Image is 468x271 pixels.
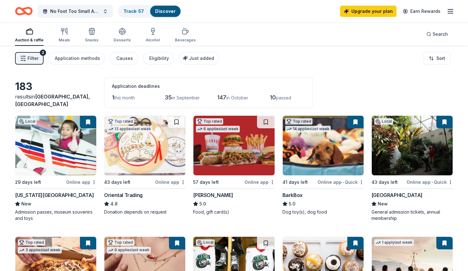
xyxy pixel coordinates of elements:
[85,25,98,46] button: Snacks
[112,94,114,101] span: 1
[113,25,131,46] button: Desserts
[113,38,131,43] div: Desserts
[110,52,138,65] button: Causes
[193,115,275,215] a: Image for Portillo'sTop rated6 applieslast week57 days leftOnline app[PERSON_NAME]5.0Food, gift c...
[118,5,181,18] button: Track· 57Discover
[124,8,144,14] a: Track· 57
[18,239,45,246] div: Top rated
[374,239,414,246] div: 1 apply last week
[107,126,152,132] div: 13 applies last week
[270,94,276,101] span: 10
[245,178,275,186] div: Online app
[49,52,105,65] button: Application methods
[55,55,100,62] div: Application methods
[282,191,302,199] div: BarkBox
[175,25,196,46] button: Beverages
[193,209,275,215] div: Food, gift card(s)
[66,178,97,186] div: Online app
[196,118,223,125] div: Top rated
[15,38,44,43] div: Auction & raffle
[172,95,200,100] span: in September
[50,8,100,15] span: No Foot Too Small Annual Gala
[282,209,364,215] div: Dog toy(s), dog food
[15,93,90,107] span: [GEOGRAPHIC_DATA], [GEOGRAPHIC_DATA]
[374,118,393,125] div: Local
[15,80,97,93] div: 183
[226,95,248,100] span: in October
[371,115,453,221] a: Image for Greater Des Moines Botanical GardensLocal43 days leftOnline app•Quick[GEOGRAPHIC_DATA]N...
[59,38,70,43] div: Meals
[15,115,97,221] a: Image for Iowa Children's MuseumLocal29 days leftOnline app[US_STATE][GEOGRAPHIC_DATA]NewAdmissio...
[38,5,113,18] button: No Foot Too Small Annual Gala
[193,178,219,186] div: 57 days left
[114,95,135,100] span: this month
[421,28,453,40] button: Search
[149,55,169,62] div: Eligibility
[175,38,196,43] div: Beverages
[15,209,97,221] div: Admission passes, museum souvenirs and toys
[59,25,70,46] button: Meals
[85,38,98,43] div: Snacks
[423,52,450,65] button: Sort
[18,118,37,125] div: Local
[104,115,186,215] a: Image for Oriental TradingTop rated13 applieslast week43 days leftOnline appOriental Trading4.8Do...
[196,239,215,246] div: Local
[432,180,433,185] span: •
[155,8,176,14] a: Discover
[40,50,46,56] div: 2
[104,191,143,199] div: Oriental Trading
[371,178,398,186] div: 43 days left
[104,116,185,175] img: Image for Oriental Trading
[104,209,186,215] div: Donation depends on request
[15,52,44,65] button: Filter2
[378,200,388,208] span: New
[107,247,151,253] div: 9 applies last week
[289,200,295,208] span: 5.0
[436,55,445,62] span: Sort
[165,94,172,101] span: 35
[189,56,214,61] span: Just added
[371,191,423,199] div: [GEOGRAPHIC_DATA]
[21,200,31,208] span: New
[112,82,305,90] div: Application deadlines
[276,95,291,100] span: passed
[110,200,118,208] span: 4.8
[15,93,90,107] span: in
[196,126,240,132] div: 6 applies last week
[193,191,233,199] div: [PERSON_NAME]
[15,178,41,186] div: 29 days left
[343,180,344,185] span: •
[107,239,134,246] div: Top rated
[372,116,453,175] img: Image for Greater Des Moines Botanical Gardens
[318,178,364,186] div: Online app Quick
[282,115,364,215] a: Image for BarkBoxTop rated14 applieslast week41 days leftOnline app•QuickBarkBox5.0Dog toy(s), do...
[283,116,364,175] img: Image for BarkBox
[199,200,206,208] span: 5.0
[433,30,448,38] span: Search
[371,209,453,221] div: General admission tickets, annual membership
[15,116,96,175] img: Image for Iowa Children's Museum
[399,6,444,17] a: Earn Rewards
[104,178,130,186] div: 43 days left
[143,52,174,65] button: Eligibility
[155,178,186,186] div: Online app
[15,4,33,19] a: Home
[285,126,331,132] div: 14 applies last week
[146,25,160,46] button: Alcohol
[107,118,134,125] div: Top rated
[285,118,313,125] div: Top rated
[28,55,39,62] span: Filter
[15,25,44,46] button: Auction & raffle
[116,55,133,62] div: Causes
[179,52,219,65] button: Just added
[15,191,94,199] div: [US_STATE][GEOGRAPHIC_DATA]
[193,116,274,175] img: Image for Portillo's
[146,38,160,43] div: Alcohol
[282,178,308,186] div: 41 days left
[217,94,226,101] span: 147
[407,178,453,186] div: Online app Quick
[340,6,397,17] a: Upgrade your plan
[15,93,97,108] div: results
[18,247,62,253] div: 3 applies last week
